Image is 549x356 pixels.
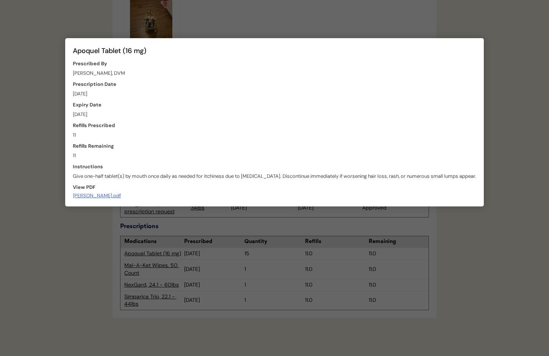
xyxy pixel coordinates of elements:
[73,60,107,68] div: Prescribed By
[73,69,125,77] div: [PERSON_NAME], DVM
[73,163,103,171] div: Instructions
[73,152,76,159] div: 11
[73,81,116,88] div: Prescription Date
[73,101,101,109] div: Expiry Date
[73,193,121,199] div: [PERSON_NAME].pdf
[73,122,115,129] div: Refills Prescribed
[73,111,87,118] div: [DATE]
[73,184,95,191] div: View PDF
[73,172,476,180] div: Give one-half tablet(s) by mouth once daily as needed for itchiness due to [MEDICAL_DATA]. Discon...
[73,142,114,150] div: Refills Remaining
[73,46,476,56] div: Apoquel Tablet (16 mg)
[73,90,87,98] div: [DATE]
[73,131,76,139] div: 11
